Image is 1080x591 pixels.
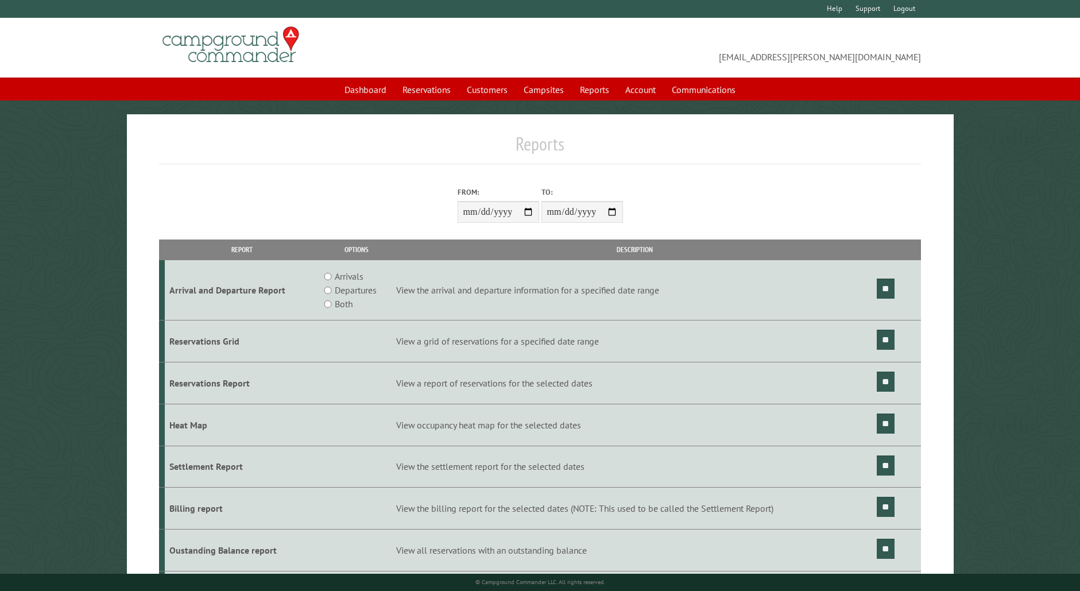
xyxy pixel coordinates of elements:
td: Heat Map [165,404,319,446]
a: Campsites [517,79,571,101]
th: Report [165,240,319,260]
td: View the billing report for the selected dates (NOTE: This used to be called the Settlement Report) [394,488,876,530]
small: © Campground Commander LLC. All rights reserved. [475,578,605,586]
label: To: [541,187,623,198]
a: Dashboard [338,79,393,101]
td: View a report of reservations for the selected dates [394,362,876,404]
td: View the arrival and departure information for a specified date range [394,260,876,320]
td: View all reservations with an outstanding balance [394,530,876,571]
a: Reports [573,79,616,101]
a: Communications [665,79,742,101]
th: Description [394,240,876,260]
th: Options [319,240,394,260]
td: Oustanding Balance report [165,530,319,571]
td: View the settlement report for the selected dates [394,446,876,488]
span: [EMAIL_ADDRESS][PERSON_NAME][DOMAIN_NAME] [540,32,922,64]
label: Departures [335,283,377,297]
img: Campground Commander [159,22,303,67]
a: Reservations [396,79,458,101]
td: Reservations Grid [165,320,319,362]
td: Settlement Report [165,446,319,488]
a: Customers [460,79,514,101]
label: From: [458,187,539,198]
label: Both [335,297,353,311]
td: Arrival and Departure Report [165,260,319,320]
td: View a grid of reservations for a specified date range [394,320,876,362]
td: View occupancy heat map for the selected dates [394,404,876,446]
td: Reservations Report [165,362,319,404]
td: Billing report [165,488,319,530]
a: Account [618,79,663,101]
h1: Reports [159,133,921,164]
label: Arrivals [335,269,363,283]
